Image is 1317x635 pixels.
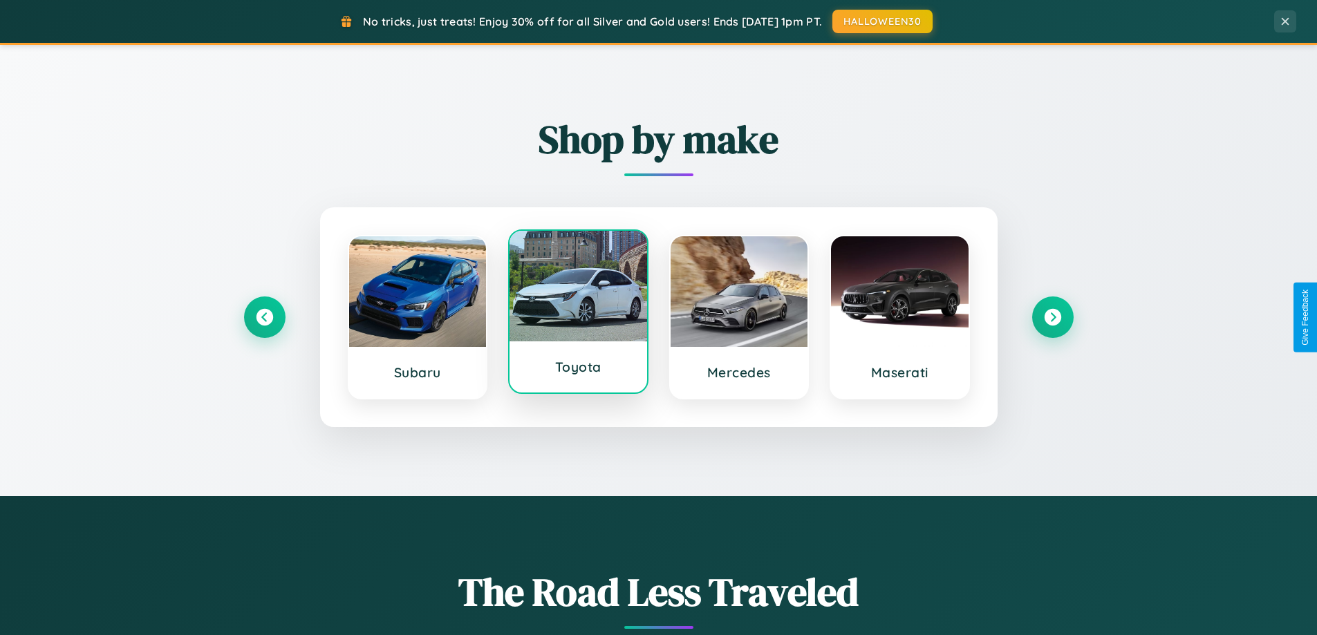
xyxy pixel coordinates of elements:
h3: Mercedes [684,364,794,381]
h3: Subaru [363,364,473,381]
button: HALLOWEEN30 [832,10,933,33]
h2: Shop by make [244,113,1074,166]
span: No tricks, just treats! Enjoy 30% off for all Silver and Gold users! Ends [DATE] 1pm PT. [363,15,822,28]
h3: Toyota [523,359,633,375]
h1: The Road Less Traveled [244,565,1074,618]
div: Give Feedback [1300,290,1310,345]
h3: Maserati [845,364,955,381]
